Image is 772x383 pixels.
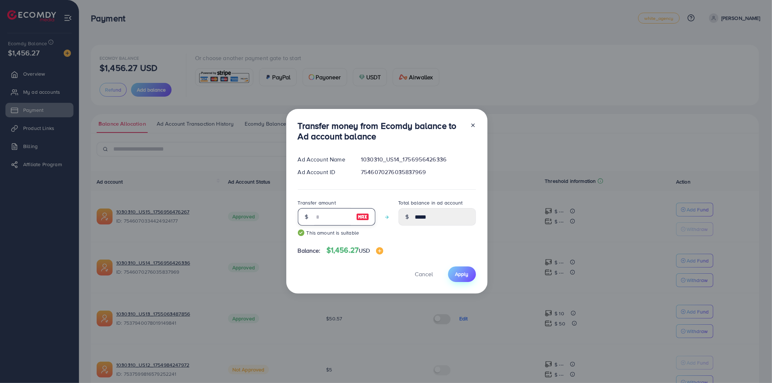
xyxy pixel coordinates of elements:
[356,212,369,221] img: image
[298,247,321,255] span: Balance:
[298,230,304,236] img: guide
[741,350,767,378] iframe: Chat
[398,199,463,206] label: Total balance in ad account
[326,246,383,255] h4: $1,456.27
[415,270,433,278] span: Cancel
[455,270,469,278] span: Apply
[355,155,481,164] div: 1030310_US14_1756956426336
[355,168,481,176] div: 7546070276035837969
[298,121,464,142] h3: Transfer money from Ecomdy balance to Ad account balance
[406,266,442,282] button: Cancel
[376,247,383,254] img: image
[292,168,355,176] div: Ad Account ID
[448,266,476,282] button: Apply
[292,155,355,164] div: Ad Account Name
[298,199,336,206] label: Transfer amount
[359,247,370,254] span: USD
[298,229,375,236] small: This amount is suitable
